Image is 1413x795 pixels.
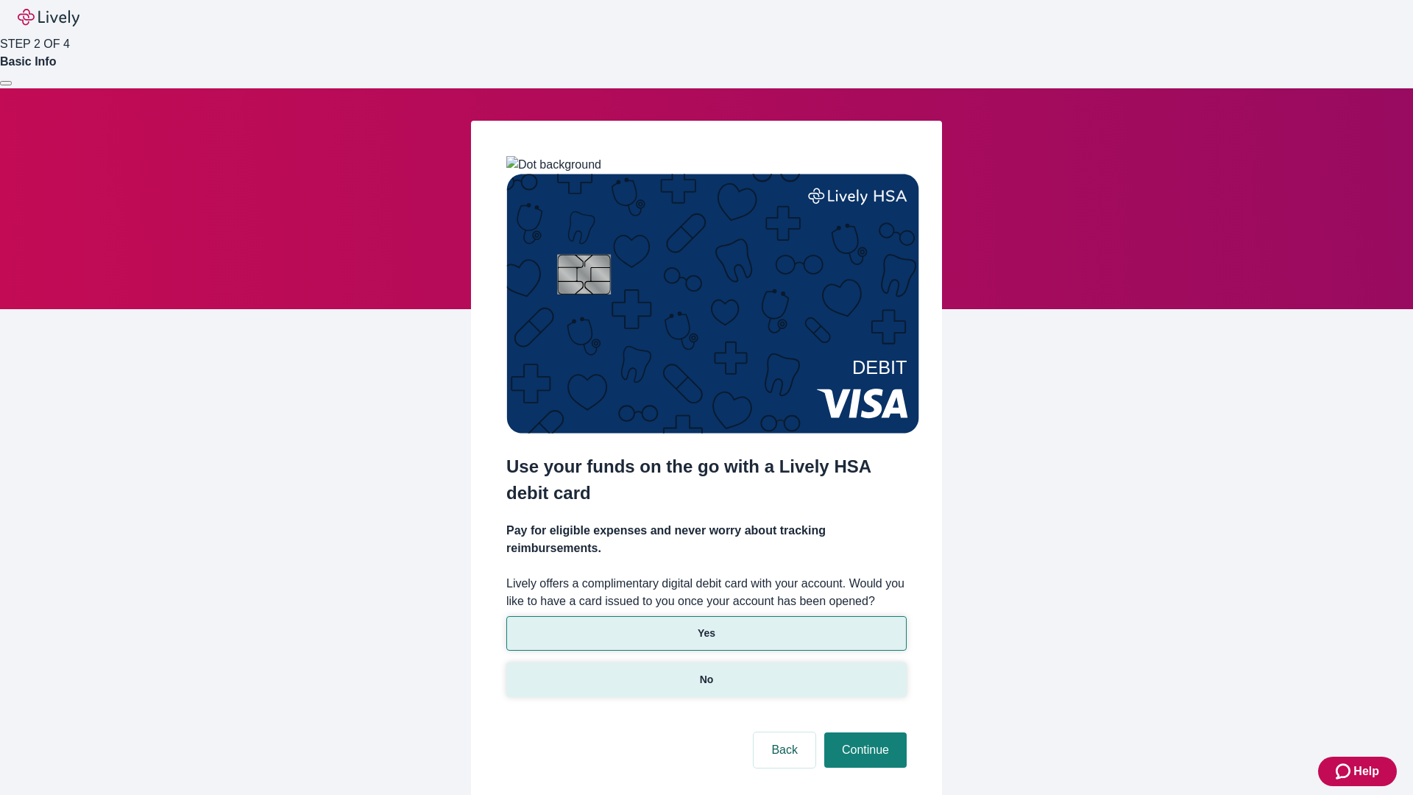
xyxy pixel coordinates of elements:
[506,156,601,174] img: Dot background
[1318,757,1397,786] button: Zendesk support iconHelp
[1336,763,1353,780] svg: Zendesk support icon
[1353,763,1379,780] span: Help
[506,575,907,610] label: Lively offers a complimentary digital debit card with your account. Would you like to have a card...
[698,626,715,641] p: Yes
[506,616,907,651] button: Yes
[700,672,714,688] p: No
[506,453,907,506] h2: Use your funds on the go with a Lively HSA debit card
[824,732,907,768] button: Continue
[506,522,907,557] h4: Pay for eligible expenses and never worry about tracking reimbursements.
[506,174,919,434] img: Debit card
[754,732,815,768] button: Back
[18,9,79,26] img: Lively
[506,662,907,697] button: No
